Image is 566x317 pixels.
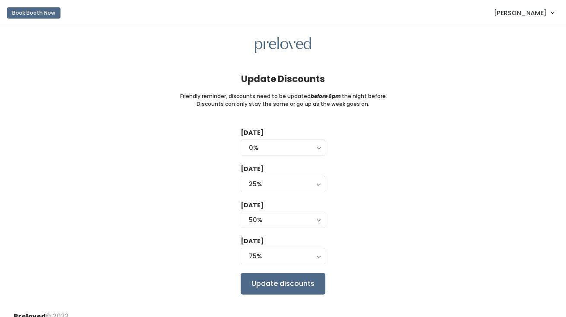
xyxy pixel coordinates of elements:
[241,237,264,246] label: [DATE]
[494,8,547,18] span: [PERSON_NAME]
[255,37,311,54] img: preloved logo
[241,139,325,156] button: 0%
[241,74,325,84] h4: Update Discounts
[249,215,317,225] div: 50%
[180,92,386,100] small: Friendly reminder, discounts need to be updated the night before
[311,92,341,100] i: before 6pm
[241,212,325,228] button: 50%
[241,165,264,174] label: [DATE]
[241,273,325,295] input: Update discounts
[7,7,60,19] button: Book Booth Now
[241,248,325,264] button: 75%
[197,100,369,108] small: Discounts can only stay the same or go up as the week goes on.
[7,3,60,22] a: Book Booth Now
[241,128,264,137] label: [DATE]
[249,179,317,189] div: 25%
[241,201,264,210] label: [DATE]
[485,3,563,22] a: [PERSON_NAME]
[249,251,317,261] div: 75%
[249,143,317,152] div: 0%
[241,176,325,192] button: 25%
